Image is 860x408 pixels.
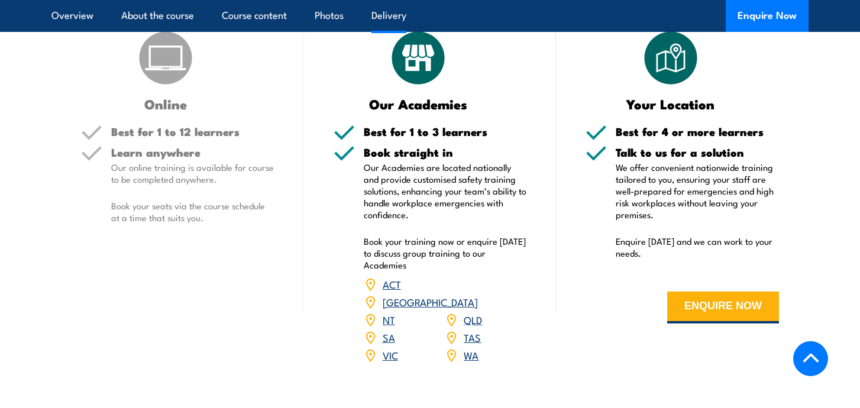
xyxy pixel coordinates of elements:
a: [GEOGRAPHIC_DATA] [383,294,478,309]
a: QLD [464,312,482,326]
p: We offer convenient nationwide training tailored to you, ensuring your staff are well-prepared fo... [616,161,779,221]
h5: Best for 1 to 3 learners [364,126,527,137]
p: Our online training is available for course to be completed anywhere. [111,161,274,185]
h5: Talk to us for a solution [616,147,779,158]
h5: Best for 1 to 12 learners [111,126,274,137]
h5: Book straight in [364,147,527,158]
a: SA [383,330,395,344]
a: VIC [383,348,398,362]
p: Enquire [DATE] and we can work to your needs. [616,235,779,259]
p: Book your training now or enquire [DATE] to discuss group training to our Academies [364,235,527,271]
p: Book your seats via the course schedule at a time that suits you. [111,200,274,224]
a: WA [464,348,479,362]
a: NT [383,312,395,326]
button: ENQUIRE NOW [667,292,779,323]
a: TAS [464,330,481,344]
a: ACT [383,277,401,291]
h3: Your Location [586,97,755,111]
h5: Learn anywhere [111,147,274,158]
h3: Our Academies [334,97,503,111]
h5: Best for 4 or more learners [616,126,779,137]
p: Our Academies are located nationally and provide customised safety training solutions, enhancing ... [364,161,527,221]
h3: Online [81,97,251,111]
